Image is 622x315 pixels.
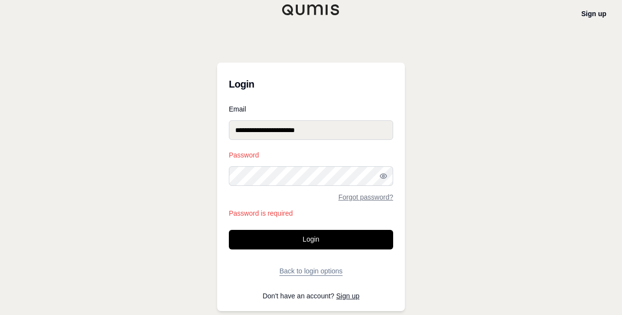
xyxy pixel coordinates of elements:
[581,10,606,18] a: Sign up
[229,230,393,249] button: Login
[229,106,393,112] label: Email
[229,152,393,158] label: Password
[229,74,393,94] h3: Login
[229,261,393,281] button: Back to login options
[229,292,393,299] p: Don't have an account?
[229,208,393,218] p: Password is required
[338,194,393,201] a: Forgot password?
[282,4,340,16] img: Qumis
[336,292,359,300] a: Sign up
